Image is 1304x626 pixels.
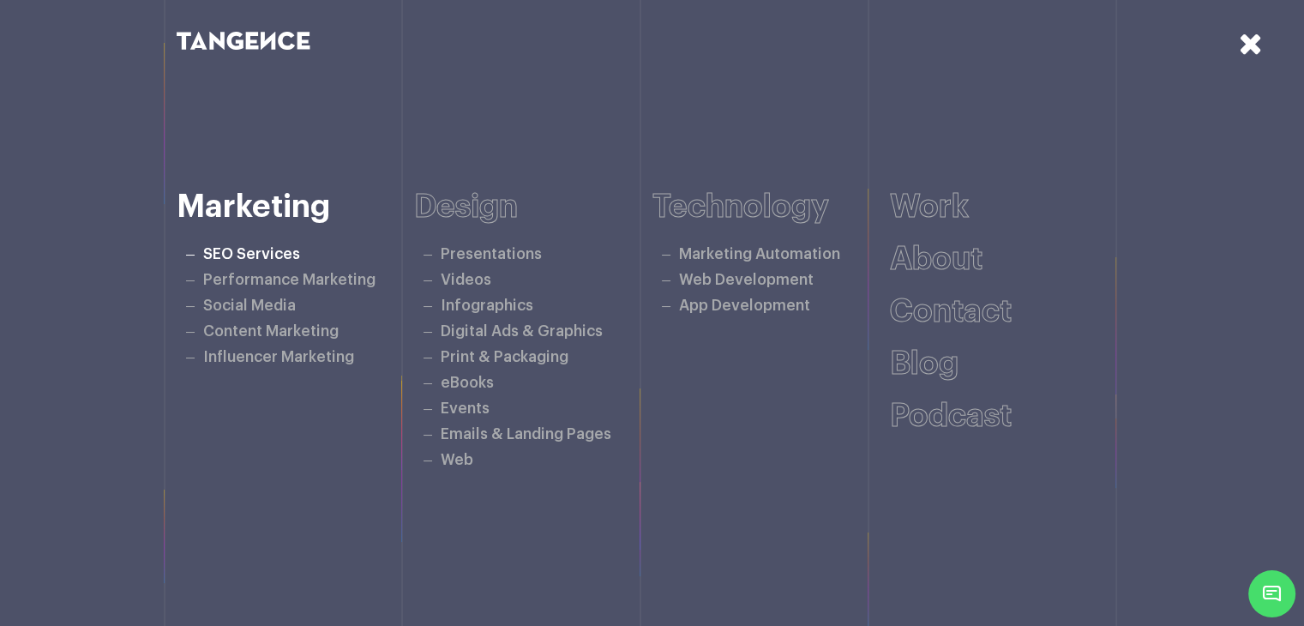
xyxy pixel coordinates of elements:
h6: Technology [652,190,891,225]
a: Work [890,191,969,223]
h6: Design [414,190,652,225]
a: Marketing Automation [679,247,840,262]
a: App Development [679,298,810,313]
a: Events [441,401,490,416]
a: Digital Ads & Graphics [441,324,603,339]
a: Videos [441,273,491,287]
a: Contact [890,296,1012,328]
a: About [890,244,983,275]
a: Blog [890,348,958,380]
a: Emails & Landing Pages [441,427,611,442]
a: Social Media [203,298,296,313]
a: Performance Marketing [203,273,376,287]
a: SEO Services [203,247,300,262]
span: Chat Widget [1248,570,1295,617]
a: eBooks [441,376,494,390]
a: Podcast [890,400,1012,432]
a: Content Marketing [203,324,339,339]
a: Web [441,453,473,467]
a: Web Development [679,273,814,287]
a: Presentations [441,247,542,262]
a: Print & Packaging [441,350,568,364]
h6: Marketing [177,190,415,225]
a: Infographics [441,298,533,313]
a: Influencer Marketing [203,350,354,364]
